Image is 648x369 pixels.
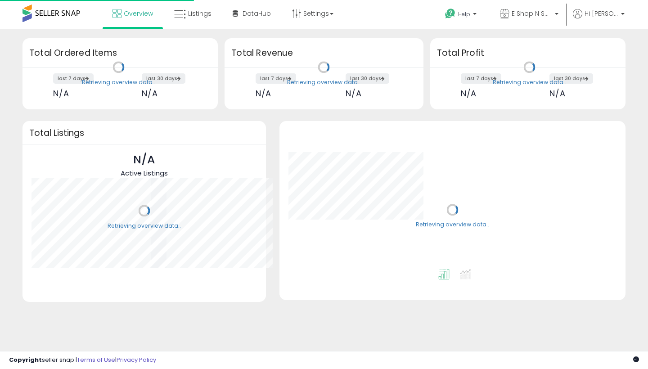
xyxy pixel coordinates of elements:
[9,355,42,364] strong: Copyright
[243,9,271,18] span: DataHub
[445,8,456,19] i: Get Help
[77,355,115,364] a: Terms of Use
[108,222,181,230] div: Retrieving overview data..
[117,355,156,364] a: Privacy Policy
[573,9,625,29] a: Hi [PERSON_NAME]
[438,1,486,29] a: Help
[9,356,156,364] div: seller snap | |
[82,78,155,86] div: Retrieving overview data..
[287,78,360,86] div: Retrieving overview data..
[188,9,211,18] span: Listings
[512,9,552,18] span: E Shop N Save
[416,221,489,229] div: Retrieving overview data..
[585,9,618,18] span: Hi [PERSON_NAME]
[458,10,470,18] span: Help
[124,9,153,18] span: Overview
[493,78,566,86] div: Retrieving overview data..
